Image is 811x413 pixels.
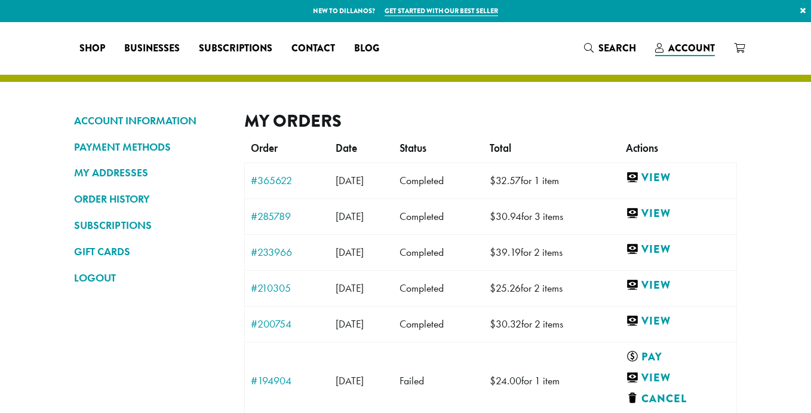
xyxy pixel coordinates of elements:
a: Get started with our best seller [385,6,498,16]
td: Completed [394,163,483,198]
td: Completed [394,270,483,306]
span: [DATE] [336,282,364,295]
a: PAYMENT METHODS [74,137,226,157]
span: 30.94 [490,210,521,223]
a: #365622 [251,175,324,186]
a: #194904 [251,375,324,386]
td: for 1 item [484,163,620,198]
span: Search [598,41,636,55]
span: 32.57 [490,174,521,187]
span: Account [668,41,715,55]
span: 24.00 [490,374,521,387]
span: Shop [79,41,105,56]
span: $ [490,317,496,331]
a: ORDER HISTORY [74,189,226,209]
span: Order [251,142,278,155]
a: Search [575,38,646,58]
td: for 2 items [484,234,620,270]
span: Contact [291,41,335,56]
a: ACCOUNT INFORMATION [74,111,226,131]
a: #210305 [251,283,324,293]
span: Date [336,142,357,155]
a: View [626,242,730,257]
span: 25.26 [490,282,521,295]
span: Businesses [124,41,180,56]
a: LOGOUT [74,268,226,288]
a: GIFT CARDS [74,241,226,262]
span: Actions [626,142,658,155]
span: 39.19 [490,246,521,259]
a: Cancel [626,391,730,406]
span: Subscriptions [199,41,272,56]
a: View [626,314,730,329]
td: Completed [394,234,483,270]
span: [DATE] [336,174,364,187]
td: for 2 items [484,270,620,306]
h2: My Orders [244,111,737,131]
a: View [626,170,730,185]
a: MY ADDRESSES [74,163,226,183]
a: #200754 [251,319,324,329]
span: 30.32 [490,317,521,331]
a: Pay [626,350,726,365]
a: #285789 [251,211,324,222]
a: SUBSCRIPTIONS [74,215,226,235]
span: [DATE] [336,374,364,387]
span: Status [400,142,426,155]
a: #233966 [251,247,324,258]
span: $ [490,174,496,187]
td: for 3 items [484,198,620,234]
a: View [626,371,726,386]
span: [DATE] [336,246,364,259]
a: Shop [70,39,115,58]
span: $ [490,282,496,295]
span: $ [490,246,496,259]
a: View [626,206,730,221]
span: [DATE] [336,317,364,331]
span: $ [490,374,496,387]
a: View [626,278,730,293]
span: [DATE] [336,210,364,223]
span: $ [490,210,496,223]
span: Blog [354,41,379,56]
td: Completed [394,198,483,234]
span: Total [490,142,511,155]
td: Completed [394,306,483,342]
td: for 2 items [484,306,620,342]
